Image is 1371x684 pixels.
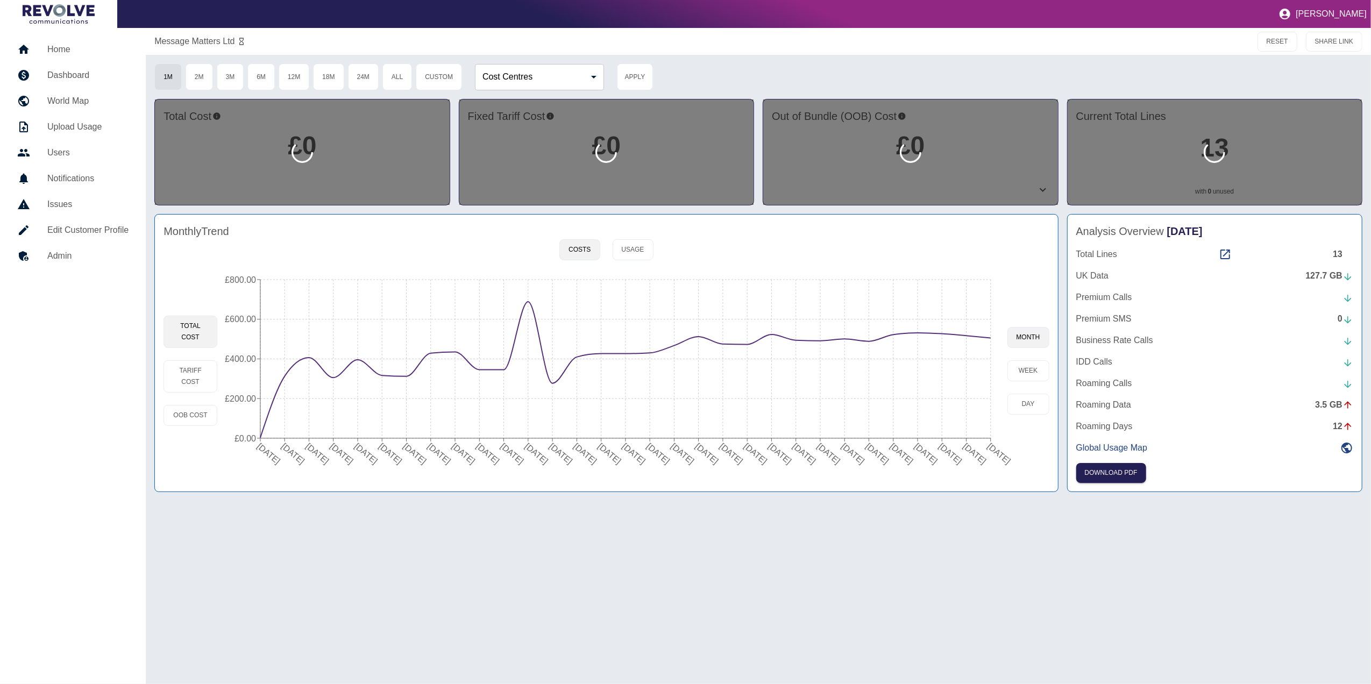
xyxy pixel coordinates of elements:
button: OOB Cost [164,405,217,426]
a: Premium Calls [1076,291,1353,304]
tspan: [DATE] [937,441,964,466]
a: Dashboard [9,62,137,88]
button: Costs [559,239,600,260]
a: Roaming Days12 [1076,420,1353,433]
button: 12M [279,63,309,90]
a: Home [9,37,137,62]
a: Global Usage Map [1076,441,1353,454]
p: IDD Calls [1076,355,1113,368]
tspan: [DATE] [572,441,599,466]
button: 1M [154,63,182,90]
tspan: £600.00 [225,315,256,324]
a: Users [9,140,137,166]
h5: Admin [47,250,129,262]
button: month [1007,327,1049,348]
tspan: [DATE] [474,441,501,466]
tspan: £200.00 [225,394,256,403]
div: 0 [1338,312,1353,325]
div: 3.5 GB [1315,398,1353,411]
tspan: [DATE] [889,441,915,466]
h5: Upload Usage [47,120,129,133]
p: Roaming Data [1076,398,1131,411]
a: UK Data127.7 GB [1076,269,1353,282]
button: 2M [186,63,213,90]
tspan: [DATE] [377,441,404,466]
p: UK Data [1076,269,1109,282]
tspan: [DATE] [328,441,355,466]
a: Business Rate Calls [1076,334,1353,347]
tspan: [DATE] [255,441,282,466]
tspan: [DATE] [766,441,793,466]
h5: Notifications [47,172,129,185]
button: 18M [313,63,344,90]
a: World Map [9,88,137,114]
div: 12 [1333,420,1353,433]
tspan: [DATE] [548,441,574,466]
button: week [1007,360,1049,381]
a: Issues [9,191,137,217]
p: Premium SMS [1076,312,1132,325]
p: Total Lines [1076,248,1118,261]
h4: Monthly Trend [164,223,229,239]
tspan: [DATE] [596,441,623,466]
button: day [1007,394,1049,415]
h5: Home [47,43,129,56]
button: Usage [613,239,653,260]
button: 3M [217,63,244,90]
h5: Issues [47,198,129,211]
a: Message Matters Ltd [154,35,235,48]
tspan: [DATE] [523,441,550,466]
a: Upload Usage [9,114,137,140]
tspan: £800.00 [225,275,256,284]
button: SHARE LINK [1306,32,1362,52]
a: Edit Customer Profile [9,217,137,243]
p: Business Rate Calls [1076,334,1153,347]
h5: Users [47,146,129,159]
tspan: [DATE] [864,441,891,466]
tspan: [DATE] [280,441,307,466]
tspan: [DATE] [669,441,696,466]
tspan: [DATE] [450,441,477,466]
tspan: [DATE] [353,441,380,466]
a: Admin [9,243,137,269]
button: 6M [247,63,275,90]
h5: World Map [47,95,129,108]
a: Total Lines13 [1076,248,1353,261]
tspan: [DATE] [840,441,866,466]
tspan: [DATE] [693,441,720,466]
button: Custom [416,63,462,90]
tspan: £400.00 [225,354,256,364]
a: Premium SMS0 [1076,312,1353,325]
h5: Dashboard [47,69,129,82]
p: Roaming Days [1076,420,1133,433]
tspan: [DATE] [913,441,940,466]
h5: Edit Customer Profile [47,224,129,237]
img: Logo [23,4,95,24]
tspan: [DATE] [401,441,428,466]
div: 127.7 GB [1306,269,1353,282]
h4: Analysis Overview [1076,223,1353,239]
tspan: [DATE] [499,441,525,466]
tspan: [DATE] [791,441,818,466]
tspan: [DATE] [986,441,1013,466]
button: Apply [617,63,653,90]
tspan: [DATE] [961,441,988,466]
a: Roaming Data3.5 GB [1076,398,1353,411]
button: All [382,63,412,90]
tspan: [DATE] [718,441,745,466]
p: Roaming Calls [1076,377,1132,390]
button: 24M [348,63,379,90]
button: Click here to download the most recent invoice. If the current month’s invoice is unavailable, th... [1076,463,1146,483]
tspan: [DATE] [621,441,648,466]
button: Total Cost [164,316,217,348]
p: Global Usage Map [1076,441,1148,454]
a: Notifications [9,166,137,191]
p: [PERSON_NAME] [1296,9,1367,19]
tspan: [DATE] [426,441,453,466]
span: [DATE] [1167,225,1203,237]
p: Premium Calls [1076,291,1132,304]
button: [PERSON_NAME] [1274,3,1371,25]
tspan: [DATE] [304,441,331,466]
tspan: [DATE] [815,441,842,466]
div: 13 [1333,248,1353,261]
